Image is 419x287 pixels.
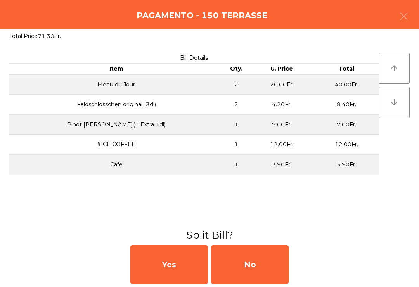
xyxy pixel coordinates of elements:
[249,64,314,74] th: U. Price
[9,155,223,175] td: Café
[379,87,410,118] button: arrow_downward
[9,74,223,95] td: Menu du Jour
[249,114,314,135] td: 7.00Fr.
[9,95,223,115] td: Feldschlösschen original (3dl)
[223,74,249,95] td: 2
[9,114,223,135] td: Pinot [PERSON_NAME]
[38,33,61,40] span: 71.30Fr.
[249,74,314,95] td: 20.00Fr.
[390,98,399,107] i: arrow_downward
[6,228,413,242] h3: Split Bill?
[9,64,223,74] th: Item
[314,155,379,175] td: 3.90Fr.
[249,95,314,115] td: 4.20Fr.
[249,135,314,155] td: 12.00Fr.
[211,245,289,284] div: No
[314,74,379,95] td: 40.00Fr.
[314,114,379,135] td: 7.00Fr.
[314,64,379,74] th: Total
[133,121,166,128] span: (1 Extra 1dl)
[314,95,379,115] td: 8.40Fr.
[390,64,399,73] i: arrow_upward
[223,114,249,135] td: 1
[9,33,38,40] span: Total Price
[180,54,208,61] span: Bill Details
[249,155,314,175] td: 3.90Fr.
[379,53,410,84] button: arrow_upward
[223,155,249,175] td: 1
[314,135,379,155] td: 12.00Fr.
[223,64,249,74] th: Qty.
[137,10,267,21] h4: Pagamento - 150 TERRASSE
[223,95,249,115] td: 2
[130,245,208,284] div: Yes
[9,135,223,155] td: #ICE COFFEE
[223,135,249,155] td: 1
